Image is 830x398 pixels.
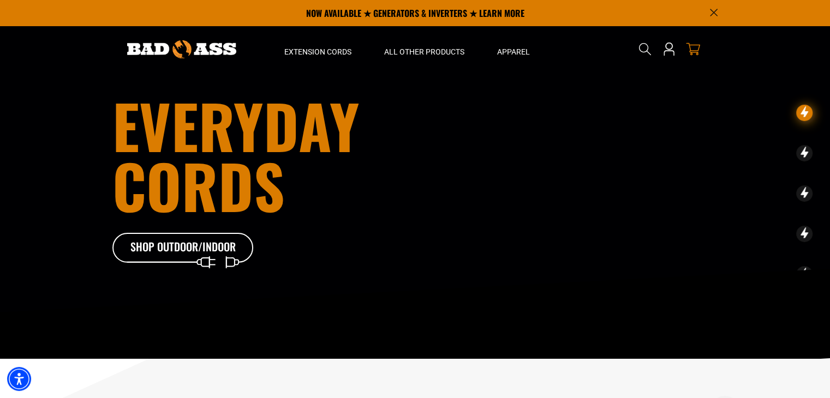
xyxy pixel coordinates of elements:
[684,43,702,56] a: cart
[636,40,654,58] summary: Search
[112,233,254,263] a: Shop Outdoor/Indoor
[127,40,236,58] img: Bad Ass Extension Cords
[497,47,530,57] span: Apparel
[481,26,546,72] summary: Apparel
[660,26,678,72] a: Open this option
[384,47,464,57] span: All Other Products
[7,367,31,391] div: Accessibility Menu
[284,47,351,57] span: Extension Cords
[112,95,476,215] h1: Everyday cords
[368,26,481,72] summary: All Other Products
[268,26,368,72] summary: Extension Cords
